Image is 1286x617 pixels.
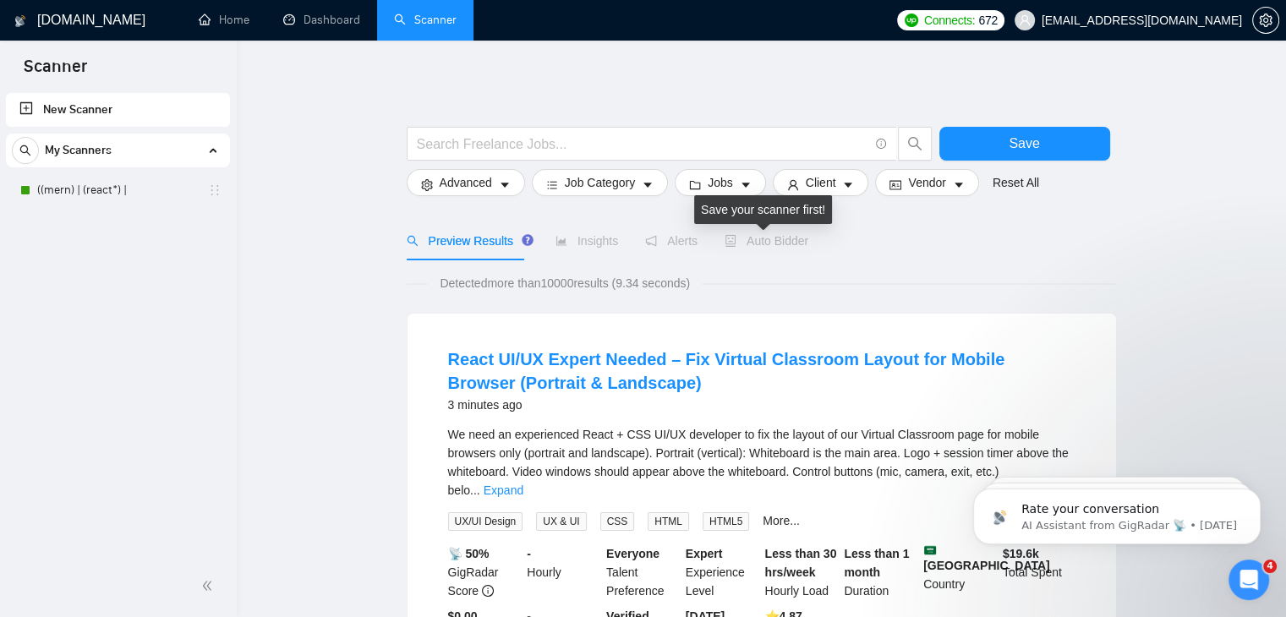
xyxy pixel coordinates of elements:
button: idcardVendorcaret-down [875,169,978,196]
span: search [899,136,931,151]
span: search [13,145,38,156]
span: user [787,178,799,191]
span: notification [645,235,657,247]
span: holder [208,183,222,197]
a: React UI/UX Expert Needed – Fix Virtual Classroom Layout for Mobile Browser (Portrait & Landscape) [448,350,1005,392]
div: Hourly Load [762,544,841,600]
a: ((mern) | (react*) | [37,173,198,207]
span: HTML5 [703,512,749,531]
div: Country [920,544,999,600]
span: bars [546,178,558,191]
span: CSS [600,512,635,531]
button: settingAdvancedcaret-down [407,169,525,196]
a: Reset All [993,173,1039,192]
button: search [12,137,39,164]
div: Total Spent [999,544,1079,600]
span: double-left [201,577,218,594]
span: We need an experienced React + CSS UI/UX developer to fix the layout of our Virtual Classroom pag... [448,428,1069,497]
span: Scanner [10,54,101,90]
span: setting [1253,14,1278,27]
b: Expert [686,547,723,560]
a: homeHome [199,13,249,27]
span: Jobs [708,173,733,192]
b: 📡 50% [448,547,490,560]
input: Search Freelance Jobs... [417,134,868,155]
button: setting [1252,7,1279,34]
div: Experience Level [682,544,762,600]
b: - [527,547,531,560]
b: Less than 1 month [844,547,909,579]
span: ... [470,483,480,497]
span: caret-down [953,178,965,191]
a: setting [1252,14,1279,27]
span: Save [1009,133,1039,154]
a: dashboardDashboard [283,13,360,27]
img: 🇸🇦 [924,544,936,556]
span: Auto Bidder [725,234,808,248]
li: New Scanner [6,93,230,127]
a: Expand [484,483,523,497]
span: Preview Results [407,234,528,248]
span: area-chart [555,235,567,247]
div: GigRadar Score [445,544,524,600]
img: logo [14,8,26,35]
span: UX/UI Design [448,512,523,531]
div: Talent Preference [603,544,682,600]
button: folderJobscaret-down [675,169,766,196]
span: info-circle [876,139,887,150]
li: My Scanners [6,134,230,207]
span: My Scanners [45,134,112,167]
span: Vendor [908,173,945,192]
div: Save your scanner first! [694,195,832,224]
span: 672 [978,11,997,30]
button: userClientcaret-down [773,169,869,196]
div: Hourly [523,544,603,600]
a: searchScanner [394,13,457,27]
span: 4 [1263,560,1277,573]
a: New Scanner [19,93,216,127]
span: setting [421,178,433,191]
span: Job Category [565,173,635,192]
b: Less than 30 hrs/week [765,547,837,579]
span: folder [689,178,701,191]
iframe: Intercom live chat [1229,560,1269,600]
span: caret-down [642,178,654,191]
span: Connects: [924,11,975,30]
span: HTML [648,512,689,531]
b: Everyone [606,547,659,560]
span: Client [806,173,836,192]
span: UX & UI [536,512,586,531]
div: We need an experienced React + CSS UI/UX developer to fix the layout of our Virtual Classroom pag... [448,425,1075,500]
span: Advanced [440,173,492,192]
span: Detected more than 10000 results (9.34 seconds) [428,274,702,292]
span: Insights [555,234,618,248]
button: Save [939,127,1110,161]
span: caret-down [740,178,752,191]
span: caret-down [842,178,854,191]
span: info-circle [482,585,494,597]
span: idcard [889,178,901,191]
span: caret-down [499,178,511,191]
a: More... [763,514,800,527]
button: search [898,127,932,161]
img: upwork-logo.png [905,14,918,27]
span: Alerts [645,234,698,248]
span: search [407,235,419,247]
span: user [1019,14,1031,26]
span: robot [725,235,736,247]
button: barsJob Categorycaret-down [532,169,668,196]
iframe: Intercom notifications message [948,453,1286,571]
div: Tooltip anchor [520,232,535,248]
div: 3 minutes ago [448,395,1075,415]
b: [GEOGRAPHIC_DATA] [923,544,1050,572]
div: Duration [840,544,920,600]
